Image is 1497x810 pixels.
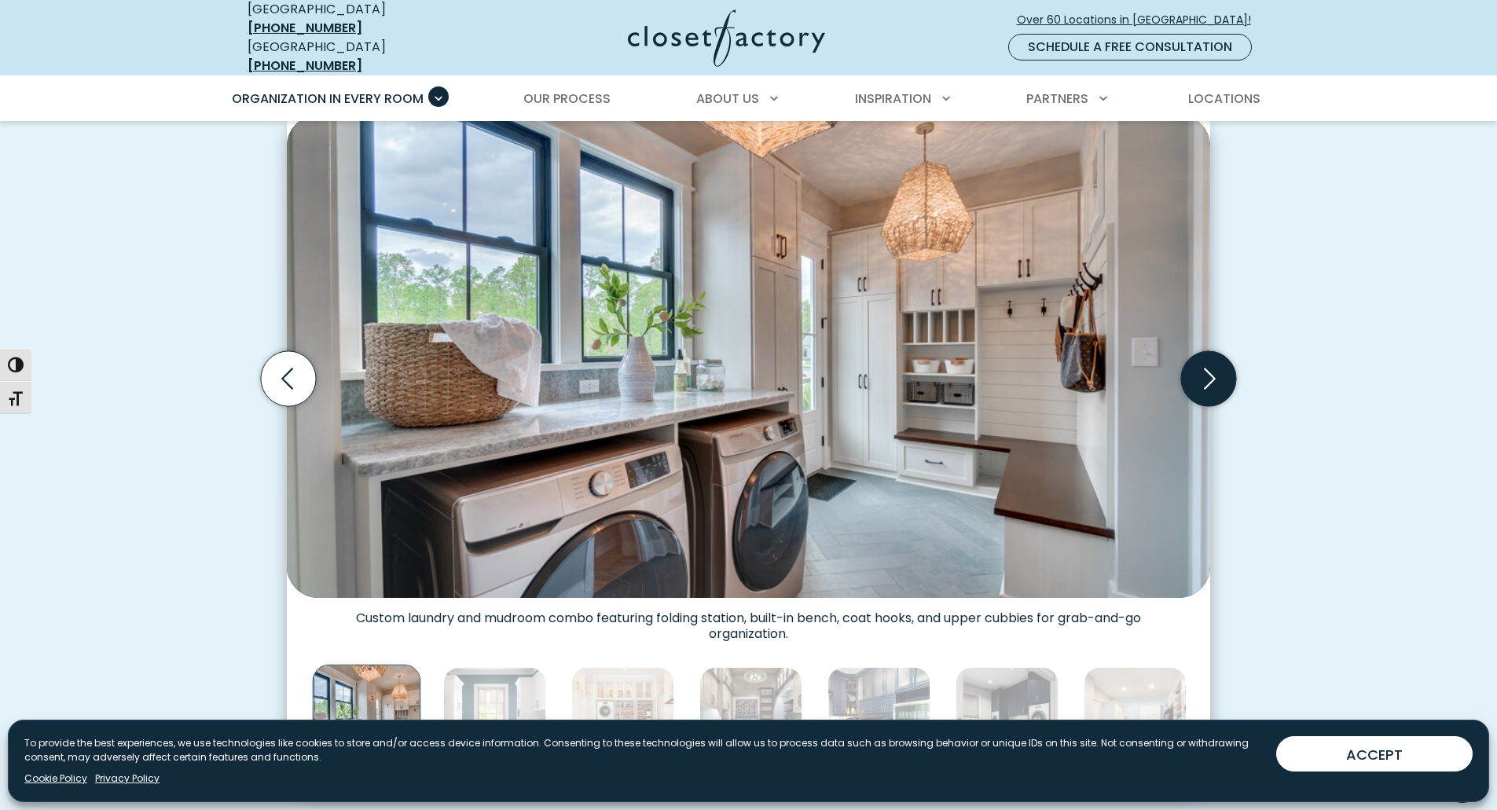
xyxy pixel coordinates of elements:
figcaption: Custom laundry and mudroom combo featuring folding station, built-in bench, coat hooks, and upper... [287,598,1210,642]
a: [PHONE_NUMBER] [248,57,362,75]
img: Closet Factory Logo [628,9,825,67]
nav: Primary Menu [221,77,1277,121]
span: Inspiration [855,90,931,108]
a: Schedule a Free Consultation [1008,34,1252,60]
a: [PHONE_NUMBER] [248,19,362,37]
span: Our Process [523,90,611,108]
img: Custom laundry room and mudroom with folding station, built-in bench, coat hooks, and white shake... [313,665,421,773]
button: Previous slide [255,345,322,412]
button: ACCEPT [1276,736,1473,772]
span: Locations [1188,90,1260,108]
img: Custom laundry room and mudroom with folding station, built-in bench, coat hooks, and white shake... [287,115,1210,598]
img: Laundry room with dual washer and dryer with folding station and dark blue upper cabinetry [956,667,1059,770]
span: Over 60 Locations in [GEOGRAPHIC_DATA]! [1017,12,1264,28]
img: Custom laundry room with gold hanging rod, glass door cabinets, and concealed laundry storage [571,667,674,770]
div: [GEOGRAPHIC_DATA] [248,38,475,75]
img: Custom laundry room with ladder for high reach items and fabric rolling laundry bins [699,667,802,770]
a: Cookie Policy [24,772,87,786]
button: Next slide [1175,345,1242,412]
p: To provide the best experiences, we use technologies like cookies to store and/or access device i... [24,736,1264,764]
img: Custom laundry room with pull-out ironing board and laundry sink [443,667,546,770]
a: Privacy Policy [95,772,160,786]
img: Laundry rom with beverage fridge in calm sea melamine [827,667,930,770]
span: Partners [1026,90,1088,108]
span: Organization in Every Room [232,90,424,108]
span: About Us [696,90,759,108]
a: Over 60 Locations in [GEOGRAPHIC_DATA]! [1016,6,1264,34]
img: Stacked washer & dryer inside walk-in closet with custom cabinetry and shelving. [1084,667,1187,770]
